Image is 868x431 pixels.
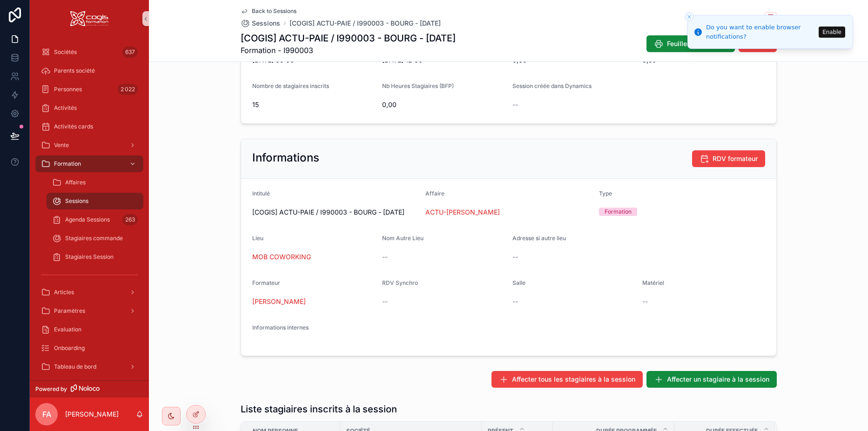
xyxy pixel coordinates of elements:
[252,297,306,306] a: [PERSON_NAME]
[65,197,88,205] span: Sessions
[47,230,143,247] a: Stagiaires commande
[35,62,143,79] a: Parents société
[65,179,86,186] span: Affaires
[35,385,67,393] span: Powered by
[599,190,612,197] span: Type
[241,7,296,15] a: Back to Sessions
[35,303,143,319] a: Paramètres
[54,86,82,93] span: Personnes
[241,32,456,45] h1: [COGIS] ACTU-PAIE / I990003 - BOURG - [DATE]
[425,208,500,217] a: ACTU-[PERSON_NAME]
[47,249,143,265] a: Stagiaires Session
[122,214,138,225] div: 263
[252,324,309,331] span: Informations internes
[819,27,845,38] button: Enable
[512,279,525,286] span: Salle
[382,252,388,262] span: --
[692,150,765,167] button: RDV formateur
[646,371,777,388] button: Affecter un stagiaire à la session
[35,155,143,172] a: Formation
[512,235,566,242] span: Adresse si autre lieu
[706,23,816,41] div: Do you want to enable browser notifications?
[54,104,77,112] span: Activités
[646,35,735,52] button: Feuille de présence
[252,279,280,286] span: Formateur
[605,208,632,216] div: Formation
[54,160,81,168] span: Formation
[252,150,319,165] h2: Informations
[512,375,635,384] span: Affecter tous les stagiaires à la session
[512,100,518,109] span: --
[30,380,149,397] a: Powered by
[35,358,143,375] a: Tableau de bord
[54,363,96,370] span: Tableau de bord
[65,235,123,242] span: Stagiaires commande
[252,100,375,109] span: 15
[30,37,149,380] div: scrollable content
[118,84,138,95] div: 2 022
[491,371,643,388] button: Affecter tous les stagiaires à la session
[512,252,518,262] span: --
[54,67,95,74] span: Parents société
[382,82,454,89] span: Nb Heures Stagiaires (BFP)
[54,141,69,149] span: Vente
[122,47,138,58] div: 637
[252,235,263,242] span: Lieu
[35,81,143,98] a: Personnes2 022
[252,7,296,15] span: Back to Sessions
[65,253,114,261] span: Stagiaires Session
[35,44,143,61] a: Sociétés637
[241,45,456,56] span: Formation - I990003
[35,100,143,116] a: Activités
[642,279,664,286] span: Matériel
[42,409,51,420] span: FA
[54,307,85,315] span: Paramètres
[70,11,108,26] img: App logo
[512,297,518,306] span: --
[252,190,270,197] span: Intitulé
[65,216,110,223] span: Agenda Sessions
[54,326,81,333] span: Evaluation
[382,297,388,306] span: --
[35,321,143,338] a: Evaluation
[252,19,280,28] span: Sessions
[642,297,648,306] span: --
[47,174,143,191] a: Affaires
[65,410,119,419] p: [PERSON_NAME]
[47,193,143,209] a: Sessions
[425,190,444,197] span: Affaire
[54,344,85,352] span: Onboarding
[685,12,694,21] button: Close toast
[382,279,418,286] span: RDV Synchro
[512,82,592,89] span: Session créée dans Dynamics
[47,211,143,228] a: Agenda Sessions263
[35,340,143,357] a: Onboarding
[241,403,397,416] h1: Liste stagiaires inscrits à la session
[35,284,143,301] a: Articles
[667,375,769,384] span: Affecter un stagiaire à la session
[252,252,311,262] a: MOB COWORKING
[35,118,143,135] a: Activités cards
[713,154,758,163] span: RDV formateur
[252,208,418,217] span: [COGIS] ACTU-PAIE / I990003 - BOURG - [DATE]
[667,39,727,48] span: Feuille de présence
[382,235,424,242] span: Nom Autre Lieu
[289,19,441,28] a: [COGIS] ACTU-PAIE / I990003 - BOURG - [DATE]
[54,123,93,130] span: Activités cards
[241,19,280,28] a: Sessions
[54,48,77,56] span: Sociétés
[382,100,505,109] span: 0,00
[252,82,329,89] span: Nombre de stagiaires inscrits
[54,289,74,296] span: Articles
[35,137,143,154] a: Vente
